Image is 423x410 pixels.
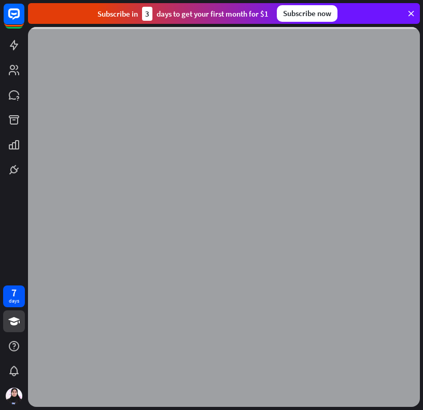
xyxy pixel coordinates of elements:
[3,285,25,307] a: 7 days
[11,288,17,297] div: 7
[9,297,19,305] div: days
[142,7,152,21] div: 3
[277,5,337,22] div: Subscribe now
[97,7,269,21] div: Subscribe in days to get your first month for $1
